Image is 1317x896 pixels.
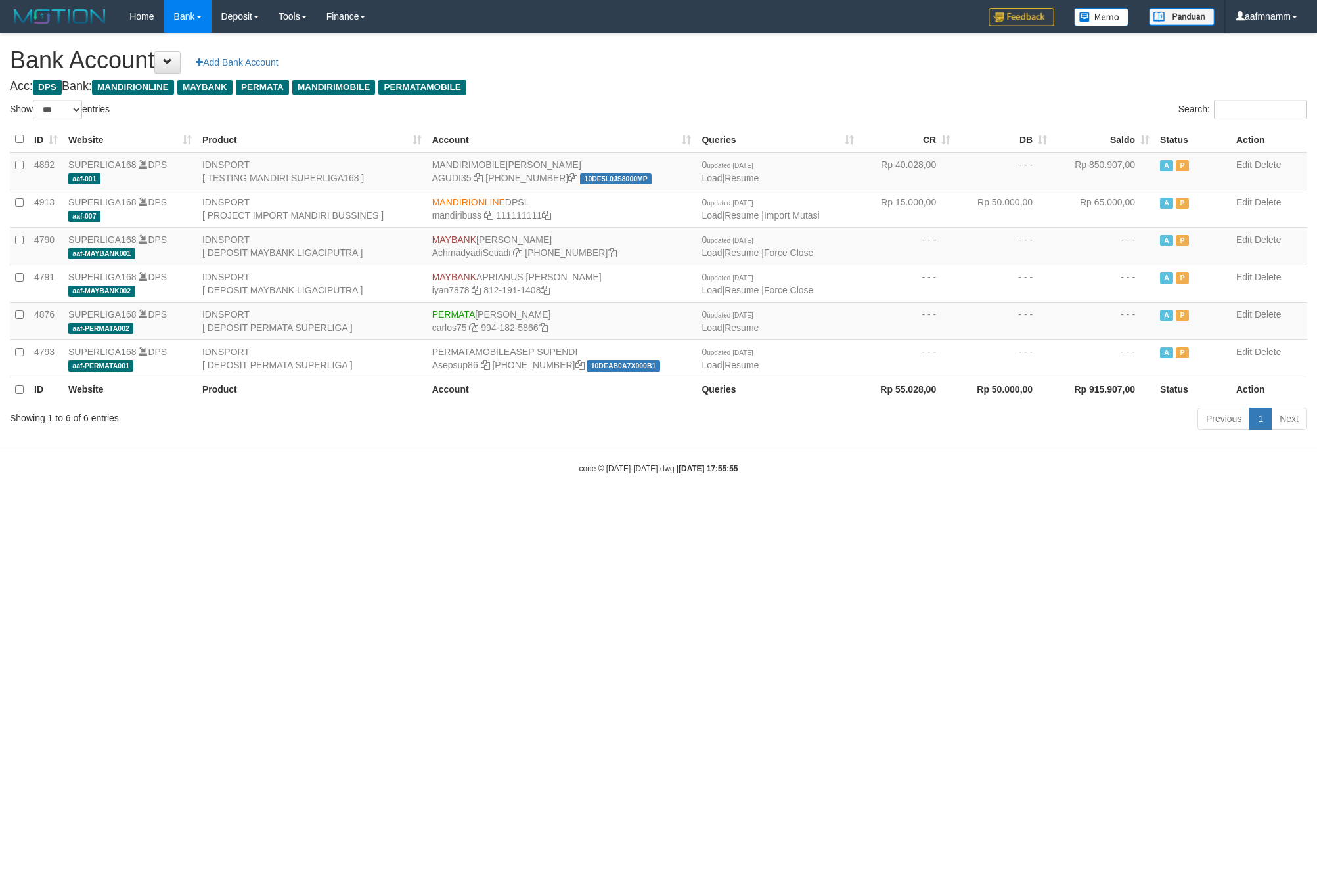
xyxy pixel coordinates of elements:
[29,127,63,152] th: ID: activate to sort column ascending
[1255,234,1281,245] a: Delete
[68,248,135,259] span: aaf-MAYBANK001
[541,285,550,295] a: Copy 8121911408 to clipboard
[63,227,197,265] td: DPS
[702,272,753,282] span: 0
[764,210,820,221] a: Import Mutasi
[702,285,722,295] a: Load
[1197,408,1250,430] a: Previous
[859,127,956,152] th: CR: activate to sort column ascending
[1160,160,1173,171] span: Active
[427,265,697,302] td: APRIANUS [PERSON_NAME] 812-191-1408
[197,302,427,339] td: IDNSPORT [ DEPOSIT PERMATA SUPERLIGA ]
[10,80,1307,93] h4: Acc: Bank:
[580,173,652,184] span: 10DE5L0JS8000MP
[427,152,697,190] td: [PERSON_NAME] [PHONE_NUMBER]
[1236,234,1252,245] a: Edit
[764,247,813,258] a: Force Close
[702,247,722,258] a: Load
[63,127,197,152] th: Website: activate to sort column ascending
[432,173,472,183] a: AGUDI35
[68,234,137,245] a: SUPERLIGA168
[427,190,697,227] td: DPSL 111111111
[432,160,506,170] span: MANDIRIMOBILE
[1236,347,1252,357] a: Edit
[1149,8,1215,26] img: panduan.png
[1176,347,1189,358] span: Paused
[432,247,511,258] a: AchmadyadiSetiadi
[432,322,467,333] a: carlos75
[702,309,753,320] span: 0
[1074,8,1129,26] img: Button%20Memo.svg
[956,302,1052,339] td: - - -
[859,339,956,377] td: - - -
[427,127,697,152] th: Account: activate to sort column ascending
[859,152,956,190] td: Rp 40.028,00
[859,377,956,402] th: Rp 55.028,00
[725,247,759,258] a: Resume
[725,173,759,183] a: Resume
[68,173,100,184] span: aaf-001
[764,285,813,295] a: Force Close
[469,322,478,333] a: Copy carlos75 to clipboard
[378,80,466,95] span: PERMATAMOBILE
[702,272,813,295] span: | |
[702,210,722,221] a: Load
[702,197,753,207] span: 0
[63,265,197,302] td: DPS
[568,173,577,183] a: Copy 1820013971841 to clipboard
[432,309,476,320] span: PERMATA
[197,190,427,227] td: IDNSPORT [ PROJECT IMPORT MANDIRI BUSSINES ]
[1176,160,1189,171] span: Paused
[1176,235,1189,246] span: Paused
[29,190,63,227] td: 4913
[10,406,539,425] div: Showing 1 to 6 of 6 entries
[702,173,722,183] a: Load
[432,234,476,245] span: MAYBANK
[68,197,137,207] a: SUPERLIGA168
[702,347,759,370] span: |
[474,173,483,183] a: Copy AGUDI35 to clipboard
[63,302,197,339] td: DPS
[1160,310,1173,321] span: Active
[68,309,137,320] a: SUPERLIGA168
[427,377,697,402] th: Account
[608,247,617,258] a: Copy 8525906608 to clipboard
[956,377,1052,402] th: Rp 50.000,00
[707,274,753,282] span: updated [DATE]
[1052,127,1155,152] th: Saldo: activate to sort column ascending
[1255,197,1281,207] a: Delete
[1255,347,1281,357] a: Delete
[1052,302,1155,339] td: - - -
[1236,160,1252,170] a: Edit
[539,322,548,333] a: Copy 9941825866 to clipboard
[236,80,289,95] span: PERMATA
[725,360,759,370] a: Resume
[725,210,759,221] a: Resume
[29,265,63,302] td: 4791
[1236,309,1252,320] a: Edit
[702,160,753,170] span: 0
[29,377,63,402] th: ID
[68,211,100,222] span: aaf-007
[432,285,470,295] a: iyan7878
[427,227,697,265] td: [PERSON_NAME] [PHONE_NUMBER]
[197,227,427,265] td: IDNSPORT [ DEPOSIT MAYBANK LIGACIPUTRA ]
[68,160,137,170] a: SUPERLIGA168
[29,227,63,265] td: 4790
[575,360,585,370] a: Copy 9942725598 to clipboard
[1249,408,1272,430] a: 1
[1052,227,1155,265] td: - - -
[197,127,427,152] th: Product: activate to sort column ascending
[177,80,233,95] span: MAYBANK
[63,377,197,402] th: Website
[702,322,722,333] a: Load
[956,127,1052,152] th: DB: activate to sort column ascending
[702,234,813,258] span: | |
[197,377,427,402] th: Product
[542,210,551,221] a: Copy 111111111 to clipboard
[484,210,493,221] a: Copy mandiribuss to clipboard
[292,80,375,95] span: MANDIRIMOBILE
[1160,347,1173,358] span: Active
[859,227,956,265] td: - - -
[707,162,753,169] span: updated [DATE]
